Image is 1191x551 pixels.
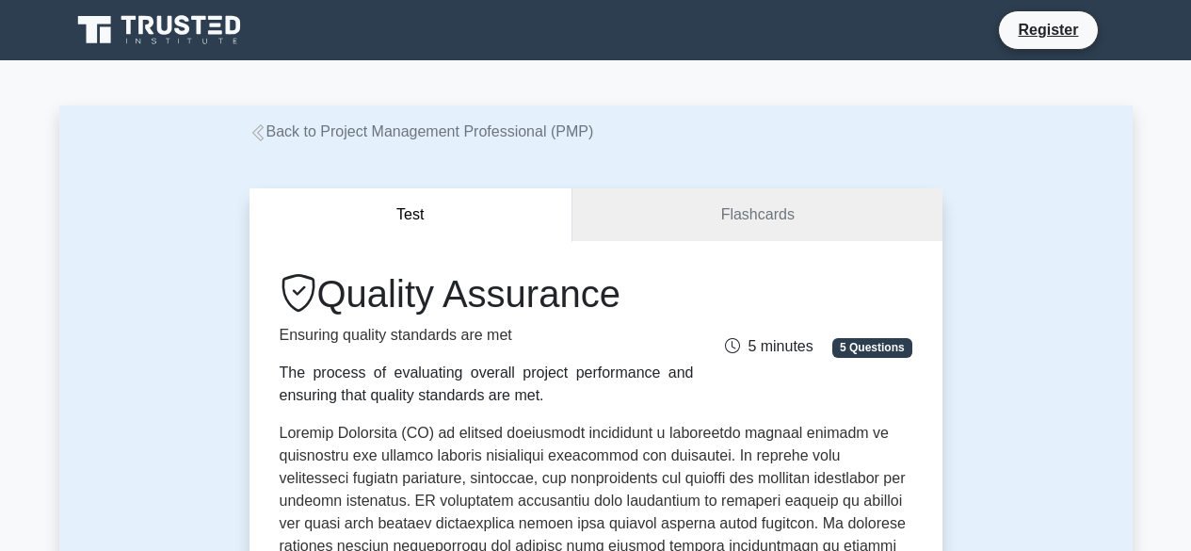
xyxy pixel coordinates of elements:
[249,188,573,242] button: Test
[280,362,694,407] div: The process of evaluating overall project performance and ensuring that quality standards are met.
[725,338,813,354] span: 5 minutes
[1006,18,1089,41] a: Register
[249,123,594,139] a: Back to Project Management Professional (PMP)
[832,338,911,357] span: 5 Questions
[280,324,694,347] p: Ensuring quality standards are met
[280,271,694,316] h1: Quality Assurance
[572,188,942,242] a: Flashcards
